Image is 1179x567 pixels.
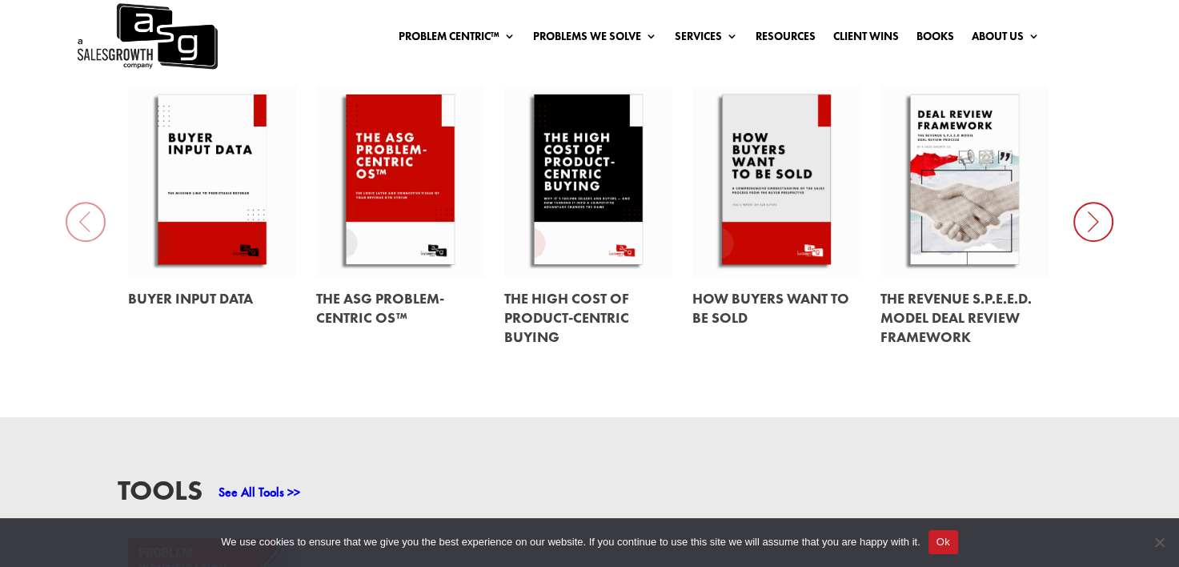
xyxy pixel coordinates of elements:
[533,30,657,48] a: Problems We Solve
[675,30,738,48] a: Services
[756,30,816,48] a: Resources
[221,534,920,550] span: We use cookies to ensure that we give you the best experience on our website. If you continue to ...
[916,30,954,48] a: Books
[972,30,1040,48] a: About Us
[118,477,203,513] h3: Tools
[833,30,899,48] a: Client Wins
[399,30,515,48] a: Problem Centric™
[219,484,300,501] a: See All Tools >>
[928,530,958,554] button: Ok
[1151,534,1167,550] span: No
